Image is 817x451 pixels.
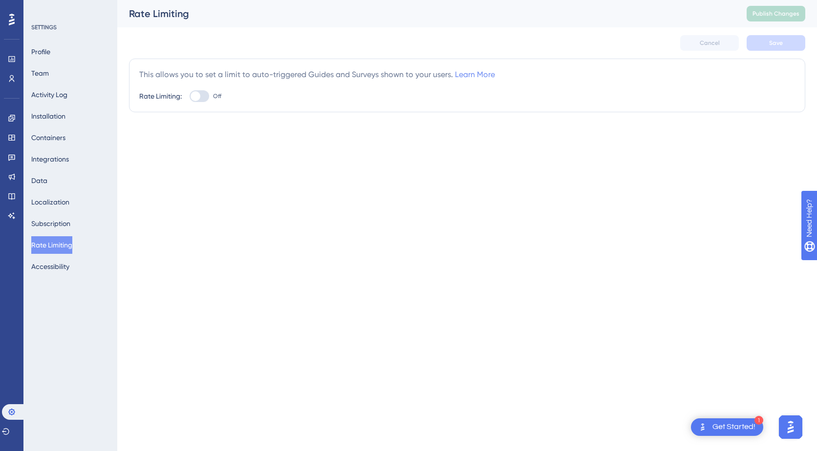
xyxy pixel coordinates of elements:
[139,69,495,81] div: This allows you to set a limit to auto-triggered Guides and Surveys shown to your users.
[31,236,72,254] button: Rate Limiting
[697,421,709,433] img: launcher-image-alternative-text
[712,422,755,432] div: Get Started!
[31,64,49,82] button: Team
[31,43,50,61] button: Profile
[139,90,182,102] div: Rate Limiting:
[31,258,69,275] button: Accessibility
[213,92,221,100] span: Off
[752,10,799,18] span: Publish Changes
[769,39,783,47] span: Save
[31,172,47,189] button: Data
[31,107,65,125] button: Installation
[31,193,69,211] button: Localization
[700,39,720,47] span: Cancel
[747,35,805,51] button: Save
[691,418,763,436] div: Open Get Started! checklist, remaining modules: 1
[680,35,739,51] button: Cancel
[129,7,722,20] div: Rate Limiting
[776,412,805,442] iframe: UserGuiding AI Assistant Launcher
[747,6,805,21] button: Publish Changes
[455,70,495,79] a: Learn More
[31,129,65,146] button: Containers
[31,215,70,232] button: Subscription
[23,2,61,14] span: Need Help?
[31,150,69,168] button: Integrations
[31,86,67,103] button: Activity Log
[754,416,763,425] div: 1
[31,23,110,31] div: SETTINGS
